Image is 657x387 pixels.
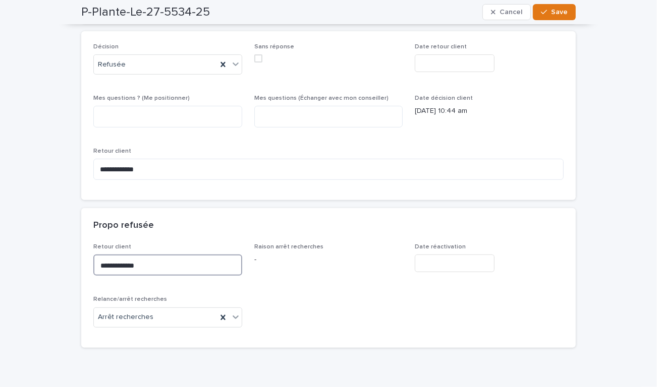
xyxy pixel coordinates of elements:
h2: Propo refusée [93,220,154,231]
h2: P-Plante-Le-27-5534-25 [81,5,210,20]
span: Date réactivation [415,244,466,250]
span: Save [551,9,568,16]
span: Date décision client [415,95,473,101]
span: Arrêt recherches [98,312,153,322]
span: Mes questions ? (Me positionner) [93,95,190,101]
span: Date retour client [415,44,467,50]
button: Cancel [482,4,531,20]
span: Retour client [93,244,131,250]
span: Raison arrêt recherches [254,244,323,250]
span: Relance/arrêt recherches [93,296,167,302]
p: [DATE] 10:44 am [415,106,564,116]
span: Décision [93,44,119,50]
span: Mes questions (Échanger avec mon conseiller) [254,95,389,101]
span: Cancel [500,9,522,16]
span: Retour client [93,148,131,154]
p: - [254,254,403,265]
span: Sans réponse [254,44,294,50]
button: Save [533,4,576,20]
span: Refusée [98,59,126,70]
